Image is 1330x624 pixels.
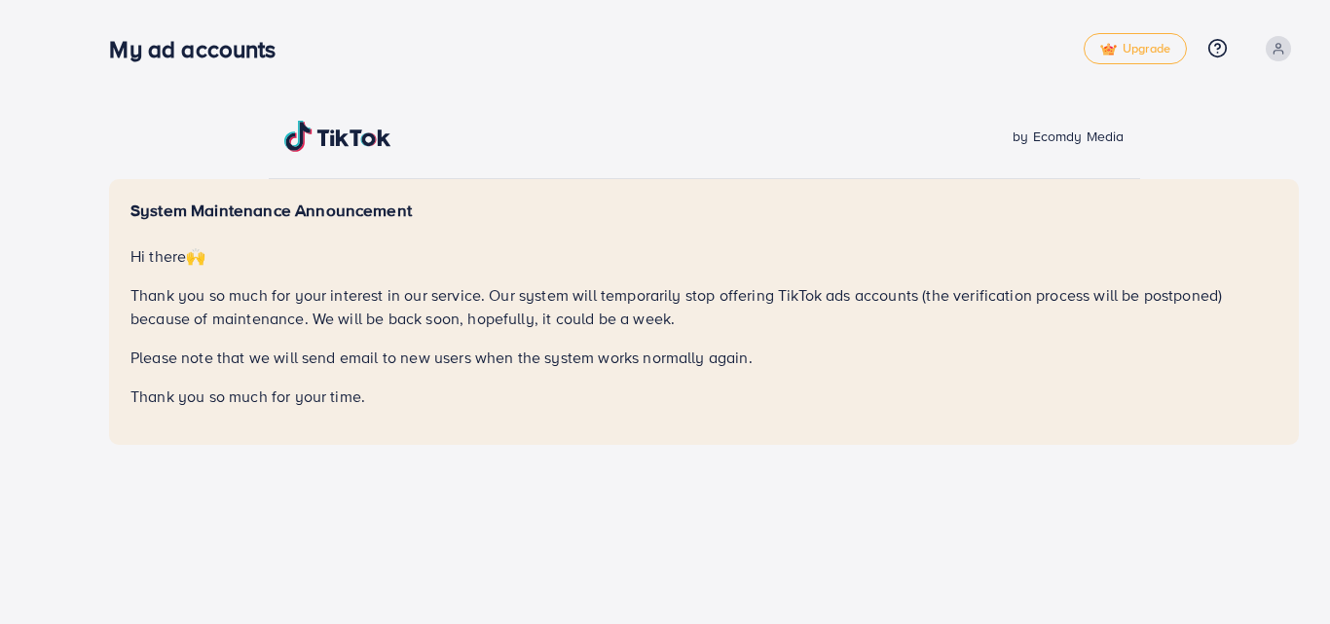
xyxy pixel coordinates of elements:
[130,201,1277,221] h5: System Maintenance Announcement
[130,283,1277,330] p: Thank you so much for your interest in our service. Our system will temporarily stop offering Tik...
[130,346,1277,369] p: Please note that we will send email to new users when the system works normally again.
[284,121,391,152] img: TikTok
[1084,33,1187,64] a: tickUpgrade
[109,35,291,63] h3: My ad accounts
[130,244,1277,268] p: Hi there
[186,245,205,267] span: 🙌
[130,385,1277,408] p: Thank you so much for your time.
[1100,42,1170,56] span: Upgrade
[1013,127,1124,146] span: by Ecomdy Media
[1100,43,1117,56] img: tick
